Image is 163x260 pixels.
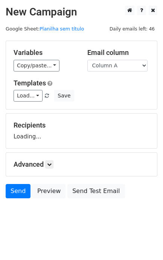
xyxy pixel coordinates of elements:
h2: New Campaign [6,6,157,18]
small: Google Sheet: [6,26,84,32]
a: Load... [14,90,43,102]
a: Send Test Email [67,184,125,198]
a: Send [6,184,30,198]
div: Loading... [14,121,149,141]
h5: Recipients [14,121,149,129]
a: Copy/paste... [14,60,59,71]
button: Save [54,90,74,102]
a: Planilha sem título [40,26,84,32]
a: Templates [14,79,46,87]
a: Daily emails left: 46 [107,26,157,32]
h5: Email column [87,49,150,57]
a: Preview [32,184,66,198]
h5: Variables [14,49,76,57]
h5: Advanced [14,160,149,169]
span: Daily emails left: 46 [107,25,157,33]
